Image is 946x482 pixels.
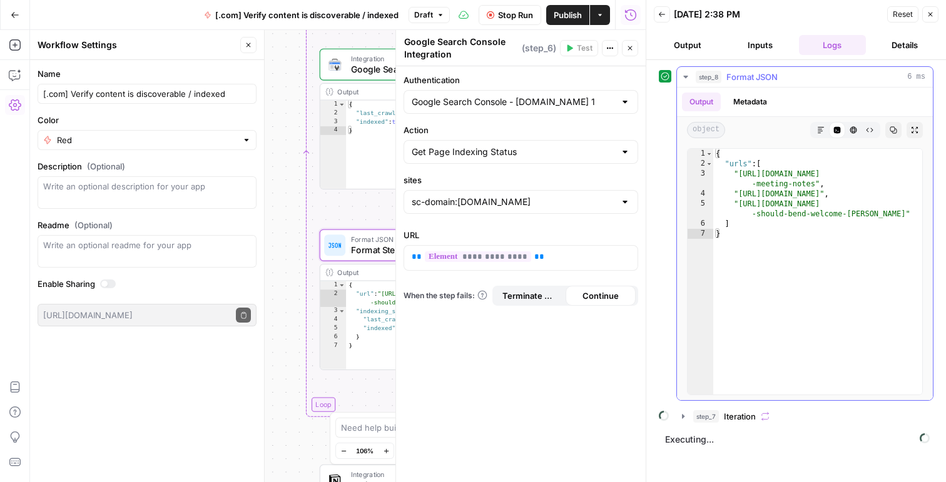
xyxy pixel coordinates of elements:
[404,290,487,301] a: When the step fails:
[706,159,713,169] span: Toggle code folding, rows 2 through 6
[337,86,489,97] div: Output
[320,341,346,350] div: 7
[38,68,257,80] label: Name
[687,122,725,138] span: object
[337,267,489,278] div: Output
[356,446,374,456] span: 106%
[351,63,489,76] span: Google Search Console Integration
[38,39,236,51] div: Workflow Settings
[726,93,775,111] button: Metadata
[696,71,721,83] span: step_8
[799,35,867,55] button: Logs
[871,35,938,55] button: Details
[87,160,125,173] span: (Optional)
[320,324,346,333] div: 5
[338,307,345,316] span: Toggle code folding, rows 3 through 6
[320,410,526,424] div: Complete
[351,53,489,64] span: Integration
[320,49,526,189] div: IntegrationGoogle Search Console IntegrationStep 6Output{ "last_crawled_at":"[DATE]T21:07:13Z", "...
[74,219,113,231] span: (Optional)
[320,281,346,290] div: 1
[38,114,257,126] label: Color
[688,219,713,229] div: 6
[404,124,638,136] label: Action
[688,149,713,159] div: 1
[409,7,450,23] button: Draft
[693,410,719,423] span: step_7
[682,93,721,111] button: Output
[560,40,598,56] button: Test
[887,6,918,23] button: Reset
[688,169,713,189] div: 3
[196,5,406,25] button: [.com] Verify content is discoverable / indexed
[654,35,721,55] button: Output
[320,126,346,135] div: 4
[522,42,556,54] span: ( step_6 )
[688,199,713,219] div: 5
[320,333,346,341] div: 6
[726,35,794,55] button: Inputs
[404,229,638,241] label: URL
[320,101,346,109] div: 1
[688,189,713,199] div: 4
[412,196,615,208] input: sc-domain:notion.com
[907,71,925,83] span: 6 ms
[57,134,237,146] input: Red
[502,289,558,302] span: Terminate Workflow
[677,88,933,400] div: 6 ms
[706,149,713,159] span: Toggle code folding, rows 1 through 7
[38,278,257,290] label: Enable Sharing
[893,9,913,20] span: Reset
[404,174,638,186] label: sites
[351,469,487,479] span: Integration
[495,286,566,306] button: Terminate Workflow
[412,96,615,108] input: Google Search Console - notion.com 1
[320,229,526,370] div: Format JSONFormat Step ResultStep 10Output{ "url":"[URL][DOMAIN_NAME] -should-bend-welcome-[PERSO...
[414,9,433,21] span: Draft
[43,88,251,100] input: Untitled
[38,160,257,173] label: Description
[404,36,519,61] textarea: Google Search Console Integration
[479,5,541,25] button: Stop Run
[554,9,582,21] span: Publish
[351,234,487,244] span: Format JSON
[404,74,638,86] label: Authentication
[338,281,345,290] span: Toggle code folding, rows 1 through 7
[38,219,257,231] label: Readme
[724,410,756,423] span: Iteration
[320,118,346,126] div: 3
[412,146,615,158] input: Get Page Indexing Status
[351,243,487,256] span: Format Step Result
[215,9,399,21] span: [.com] Verify content is discoverable / indexed
[677,67,933,87] button: 6 ms
[320,109,346,118] div: 2
[328,59,342,71] img: google-search-console.svg
[320,316,346,324] div: 4
[688,229,713,239] div: 7
[320,289,346,307] div: 2
[338,101,345,109] span: Toggle code folding, rows 1 through 4
[320,307,346,316] div: 3
[661,429,933,449] span: Executing...
[577,43,593,54] span: Test
[546,5,589,25] button: Publish
[726,71,778,83] span: Format JSON
[498,9,533,21] span: Stop Run
[582,289,619,302] span: Continue
[688,159,713,169] div: 2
